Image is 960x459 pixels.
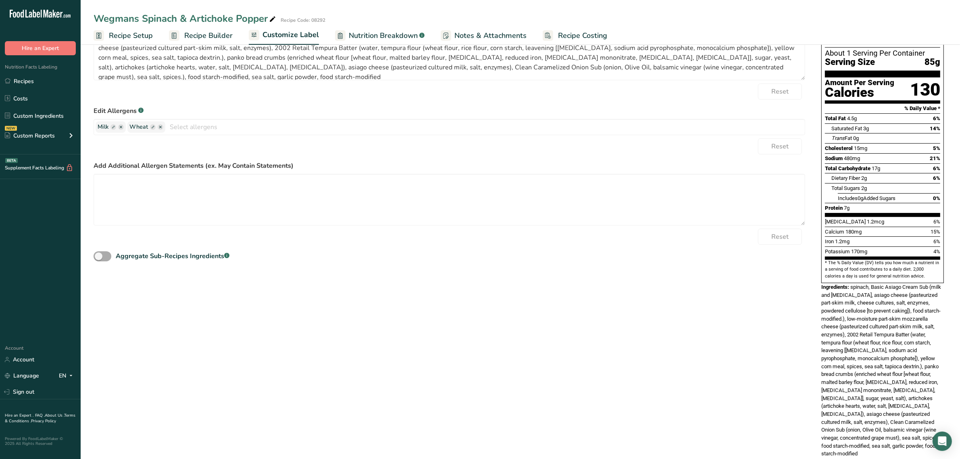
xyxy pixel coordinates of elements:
[94,11,277,26] div: Wegmans Spinach & Artichoke Popper
[930,155,940,161] span: 21%
[758,229,802,245] button: Reset
[94,27,153,45] a: Recipe Setup
[771,232,789,242] span: Reset
[5,413,75,424] a: Terms & Conditions .
[831,135,852,141] span: Fat
[930,125,940,131] span: 14%
[858,195,863,201] span: 0g
[35,413,45,418] a: FAQ .
[558,30,607,41] span: Recipe Costing
[825,145,853,151] span: Cholesterol
[771,142,789,151] span: Reset
[825,49,940,57] div: About 1 Serving Per Container
[116,251,229,261] div: Aggregate Sub-Recipes Ingredients
[825,155,843,161] span: Sodium
[281,17,325,24] div: Recipe Code: 08292
[5,126,17,131] div: NEW
[825,104,940,113] section: % Daily Value *
[933,432,952,451] div: Open Intercom Messenger
[771,87,789,96] span: Reset
[933,219,940,225] span: 6%
[851,248,867,255] span: 170mg
[825,10,940,48] h1: Nutrition Facts
[335,27,425,45] a: Nutrition Breakdown
[867,219,884,225] span: 1.2mcg
[933,115,940,121] span: 6%
[5,369,39,383] a: Language
[825,165,870,171] span: Total Carbohydrate
[821,284,849,290] span: Ingredients:
[825,115,846,121] span: Total Fat
[931,229,940,235] span: 15%
[853,135,859,141] span: 0g
[933,238,940,244] span: 6%
[165,121,805,133] input: Select allergens
[933,195,940,201] span: 0%
[825,79,894,87] div: Amount Per Serving
[5,41,76,55] button: Hire an Expert
[863,125,869,131] span: 3g
[543,27,607,45] a: Recipe Costing
[910,79,940,100] div: 130
[831,175,860,181] span: Dietary Fiber
[844,205,850,211] span: 7g
[933,165,940,171] span: 6%
[831,135,845,141] i: Trans
[262,29,319,40] span: Customize Label
[825,87,894,98] div: Calories
[821,284,942,457] span: spinach, Basic Asiago Cream Sub (milk and [MEDICAL_DATA], asiago cheese (pasteurized part-skim mi...
[31,418,56,424] a: Privacy Policy
[758,138,802,154] button: Reset
[825,219,866,225] span: [MEDICAL_DATA]
[98,123,108,131] span: Milk
[831,125,862,131] span: Saturated Fat
[925,57,940,67] span: 85g
[169,27,233,45] a: Recipe Builder
[845,229,862,235] span: 180mg
[838,195,895,201] span: Includes Added Sugars
[184,30,233,41] span: Recipe Builder
[349,30,418,41] span: Nutrition Breakdown
[94,161,805,171] label: Add Additional Allergen Statements (ex. May Contain Statements)
[831,185,860,191] span: Total Sugars
[5,436,76,446] div: Powered By FoodLabelMaker © 2025 All Rights Reserved
[933,248,940,255] span: 4%
[129,123,148,131] span: Wheat
[454,30,527,41] span: Notes & Attachments
[825,229,844,235] span: Calcium
[861,175,867,181] span: 2g
[847,115,857,121] span: 4.5g
[872,165,880,171] span: 17g
[933,175,940,181] span: 6%
[933,145,940,151] span: 5%
[5,131,55,140] div: Custom Reports
[861,185,867,191] span: 2g
[94,106,805,116] label: Edit Allergens
[5,413,33,418] a: Hire an Expert .
[854,145,867,151] span: 15mg
[59,371,76,381] div: EN
[835,238,850,244] span: 1.2mg
[825,248,850,255] span: Potassium
[5,158,18,163] div: BETA
[844,155,860,161] span: 480mg
[825,238,834,244] span: Iron
[825,260,940,280] section: * The % Daily Value (DV) tells you how much a nutrient in a serving of food contributes to a dail...
[825,205,843,211] span: Protein
[441,27,527,45] a: Notes & Attachments
[109,30,153,41] span: Recipe Setup
[825,57,875,67] span: Serving Size
[249,26,319,45] a: Customize Label
[45,413,64,418] a: About Us .
[758,83,802,100] button: Reset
